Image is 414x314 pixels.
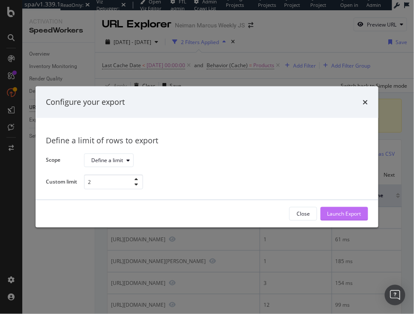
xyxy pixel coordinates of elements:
button: Close [289,207,317,221]
div: Configure your export [46,97,125,108]
div: Define a limit of rows to export [46,135,368,146]
label: Custom limit [46,178,77,187]
input: Example: 1000 [84,175,143,190]
div: Close [297,210,310,218]
button: Define a limit [84,154,134,167]
div: times [363,97,368,108]
div: modal [36,86,378,228]
div: Define a limit [91,158,123,163]
label: Scope [46,156,77,166]
div: Open Intercom Messenger [385,285,405,305]
button: Launch Export [321,207,368,221]
div: Launch Export [327,210,361,218]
